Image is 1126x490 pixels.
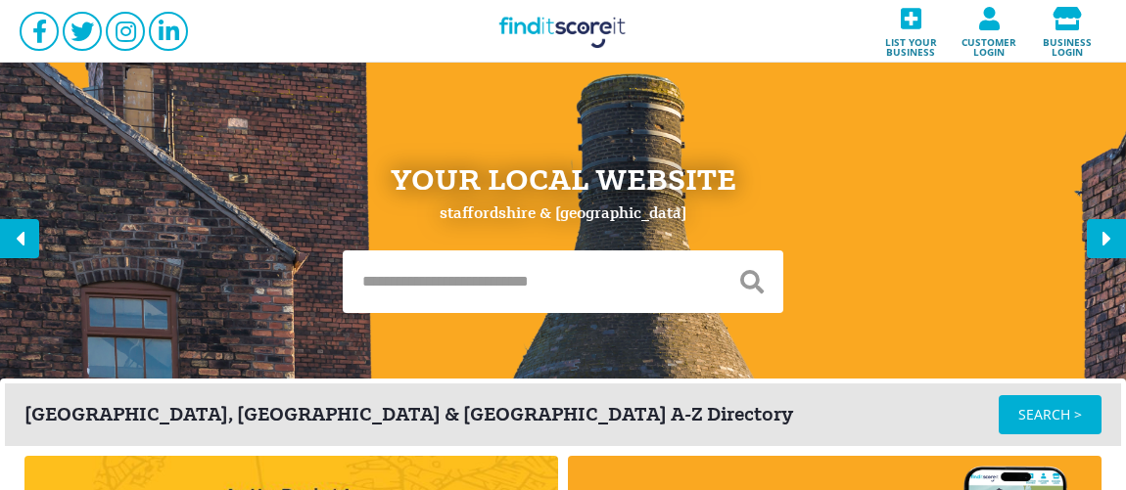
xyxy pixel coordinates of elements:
[999,395,1102,434] a: SEARCH >
[877,30,944,57] span: List your business
[956,30,1022,57] span: Customer login
[391,164,736,196] div: Your Local Website
[24,405,999,424] div: [GEOGRAPHIC_DATA], [GEOGRAPHIC_DATA] & [GEOGRAPHIC_DATA] A-Z Directory
[950,1,1028,63] a: Customer login
[1028,1,1106,63] a: Business login
[1034,30,1101,57] span: Business login
[871,1,950,63] a: List your business
[440,205,686,221] div: Staffordshire & [GEOGRAPHIC_DATA]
